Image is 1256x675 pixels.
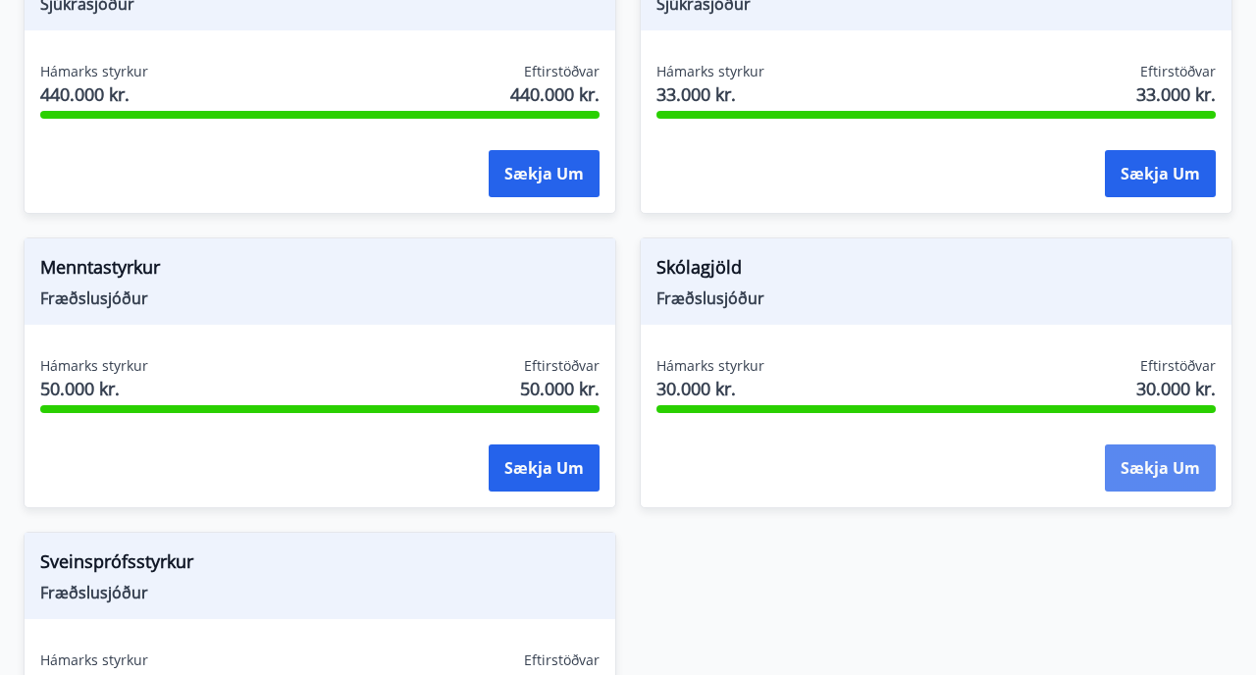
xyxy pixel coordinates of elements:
span: Fræðslusjóður [40,582,600,603]
button: Sækja um [489,150,600,197]
span: Eftirstöðvar [1140,356,1216,376]
span: Eftirstöðvar [524,356,600,376]
span: 50.000 kr. [520,376,600,401]
button: Sækja um [1105,150,1216,197]
span: Eftirstöðvar [1140,62,1216,81]
button: Sækja um [489,444,600,492]
span: Hámarks styrkur [656,356,764,376]
span: Fræðslusjóður [656,287,1216,309]
span: Eftirstöðvar [524,650,600,670]
span: Fræðslusjóður [40,287,600,309]
span: 33.000 kr. [656,81,764,107]
span: Hámarks styrkur [40,650,148,670]
span: Hámarks styrkur [40,356,148,376]
span: Eftirstöðvar [524,62,600,81]
span: Skólagjöld [656,254,1216,287]
button: Sækja um [1105,444,1216,492]
span: 30.000 kr. [1136,376,1216,401]
span: 440.000 kr. [40,81,148,107]
span: Hámarks styrkur [656,62,764,81]
span: 50.000 kr. [40,376,148,401]
span: 33.000 kr. [1136,81,1216,107]
span: 440.000 kr. [510,81,600,107]
span: Hámarks styrkur [40,62,148,81]
span: Menntastyrkur [40,254,600,287]
span: Sveinsprófsstyrkur [40,548,600,582]
span: 30.000 kr. [656,376,764,401]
